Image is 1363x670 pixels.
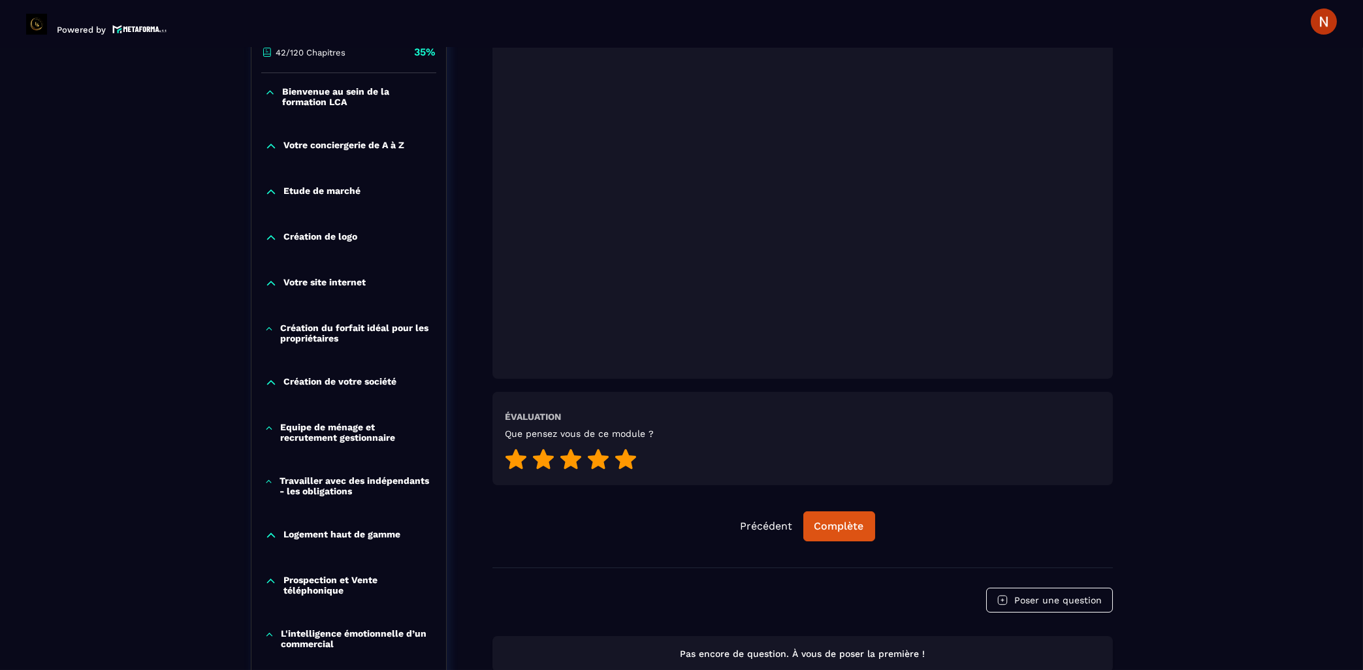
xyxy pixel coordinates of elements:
img: logo-branding [26,14,47,35]
p: L'intelligence émotionnelle d’un commercial [281,628,433,649]
p: Etude de marché [284,185,361,199]
button: Précédent [730,512,803,541]
p: Travailler avec des indépendants - les obligations [280,475,432,496]
p: Pas encore de question. À vous de poser la première ! [504,648,1101,660]
img: logo [112,24,167,35]
button: Complète [803,511,875,541]
p: Votre conciergerie de A à Z [284,140,405,153]
p: Equipe de ménage et recrutement gestionnaire [280,422,433,443]
p: Logement haut de gamme [284,529,401,542]
p: Powered by [57,25,106,35]
p: Votre site internet [284,277,366,290]
h5: Que pensez vous de ce module ? [505,428,654,439]
p: 35% [415,45,436,59]
p: Création du forfait idéal pour les propriétaires [280,323,432,343]
button: Poser une question [986,588,1113,613]
p: Prospection et Vente téléphonique [283,575,433,596]
p: Création de logo [284,231,358,244]
p: Bienvenue au sein de la formation LCA [282,86,433,107]
div: Complète [814,520,864,533]
h6: Évaluation [505,411,562,422]
p: 42/120 Chapitres [276,48,346,57]
p: Création de votre société [284,376,397,389]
